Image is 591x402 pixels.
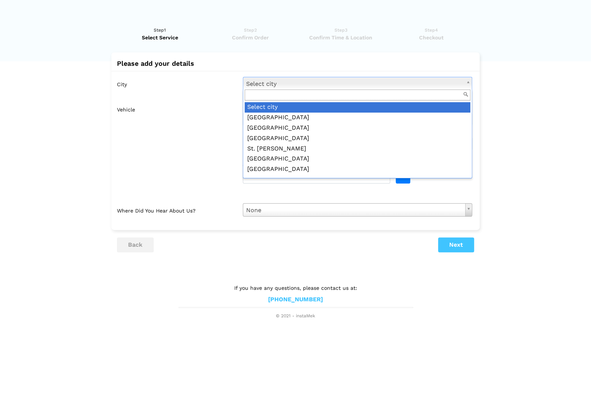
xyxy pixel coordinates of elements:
div: Select city [245,102,470,113]
div: [GEOGRAPHIC_DATA] [245,164,470,175]
div: [GEOGRAPHIC_DATA] [245,113,470,123]
div: [PERSON_NAME] [245,175,470,185]
div: [GEOGRAPHIC_DATA] [245,123,470,133]
div: [GEOGRAPHIC_DATA] [245,133,470,144]
div: St. [PERSON_NAME] [245,144,470,154]
div: [GEOGRAPHIC_DATA] [245,154,470,164]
